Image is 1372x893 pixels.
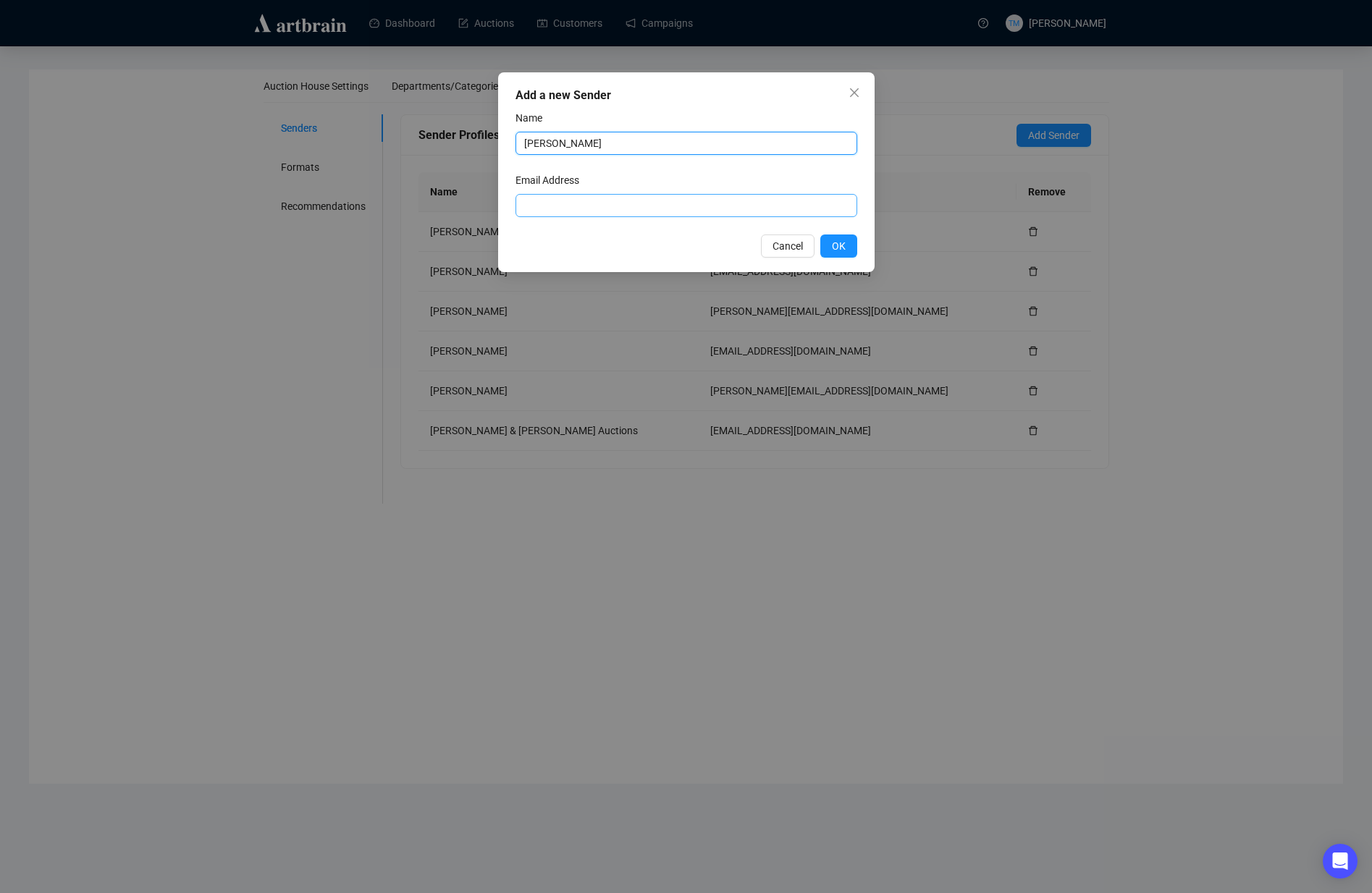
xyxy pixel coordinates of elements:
button: Close [843,81,866,104]
span: Cancel [773,238,803,254]
label: Email Address [515,172,589,188]
button: Cancel [761,234,815,258]
label: Name [515,110,552,126]
span: OK [832,238,846,254]
div: Open Intercom Messenger [1323,844,1358,879]
span: close [849,87,860,98]
div: Add a new Sender [515,87,857,104]
button: OK [820,234,857,258]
